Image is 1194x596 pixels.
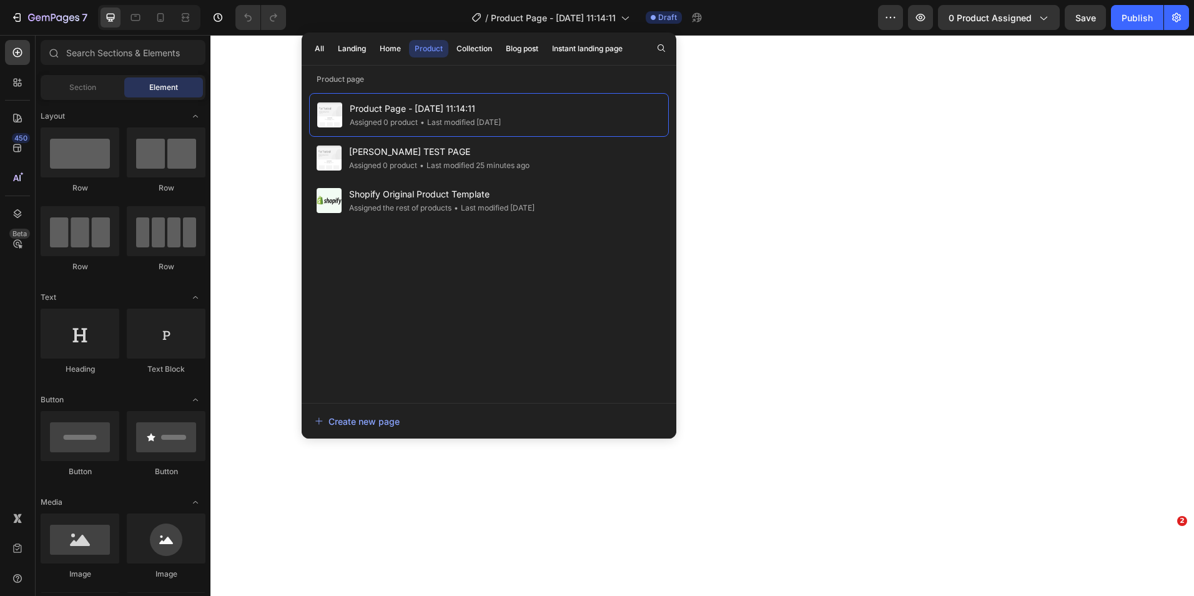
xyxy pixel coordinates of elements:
span: 0 product assigned [949,11,1032,24]
span: Toggle open [185,390,205,410]
span: Product Page - [DATE] 11:14:11 [491,11,616,24]
div: Publish [1122,11,1153,24]
input: Search Sections & Elements [41,40,205,65]
div: Text Block [127,364,205,375]
span: Shopify Original Product Template [349,187,535,202]
span: Text [41,292,56,303]
button: All [309,40,330,57]
span: Section [69,82,96,93]
div: Last modified [DATE] [451,202,535,214]
span: Draft [658,12,677,23]
span: Toggle open [185,106,205,126]
button: 0 product assigned [938,5,1060,30]
span: • [420,117,425,127]
button: Blog post [500,40,544,57]
span: Product Page - [DATE] 11:14:11 [350,101,501,116]
button: Save [1065,5,1106,30]
div: Image [127,569,205,580]
div: Assigned the rest of products [349,202,451,214]
button: Collection [451,40,498,57]
span: Toggle open [185,287,205,307]
iframe: Intercom live chat [1152,535,1182,565]
button: Create new page [314,409,664,434]
div: Create new page [315,415,400,428]
div: Product [415,43,443,54]
span: [PERSON_NAME] TEST PAGE [349,144,530,159]
div: Home [380,43,401,54]
div: All [315,43,324,54]
div: Row [127,182,205,194]
div: Instant landing page [552,43,623,54]
div: Button [127,466,205,477]
span: Toggle open [185,492,205,512]
p: Product page [302,73,676,86]
div: Landing [338,43,366,54]
button: Product [409,40,448,57]
div: Row [41,182,119,194]
div: Last modified 25 minutes ago [417,159,530,172]
span: • [454,203,458,212]
span: Save [1075,12,1096,23]
iframe: Design area [210,35,1194,596]
span: Button [41,394,64,405]
span: • [420,161,424,170]
div: Heading [41,364,119,375]
div: Last modified [DATE] [418,116,501,129]
div: Button [41,466,119,477]
div: Assigned 0 product [349,159,417,172]
div: Undo/Redo [235,5,286,30]
div: Assigned 0 product [350,116,418,129]
div: Row [127,261,205,272]
div: 450 [12,133,30,143]
span: Element [149,82,178,93]
div: Collection [456,43,492,54]
button: Home [374,40,407,57]
div: Blog post [506,43,538,54]
span: Media [41,497,62,508]
p: 7 [82,10,87,25]
button: Landing [332,40,372,57]
span: / [485,11,488,24]
div: Image [41,569,119,580]
button: Instant landing page [546,40,628,57]
span: Layout [41,111,65,122]
div: Row [41,261,119,272]
span: 2 [1177,516,1187,526]
button: Publish [1111,5,1163,30]
div: Beta [9,229,30,239]
button: 7 [5,5,93,30]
